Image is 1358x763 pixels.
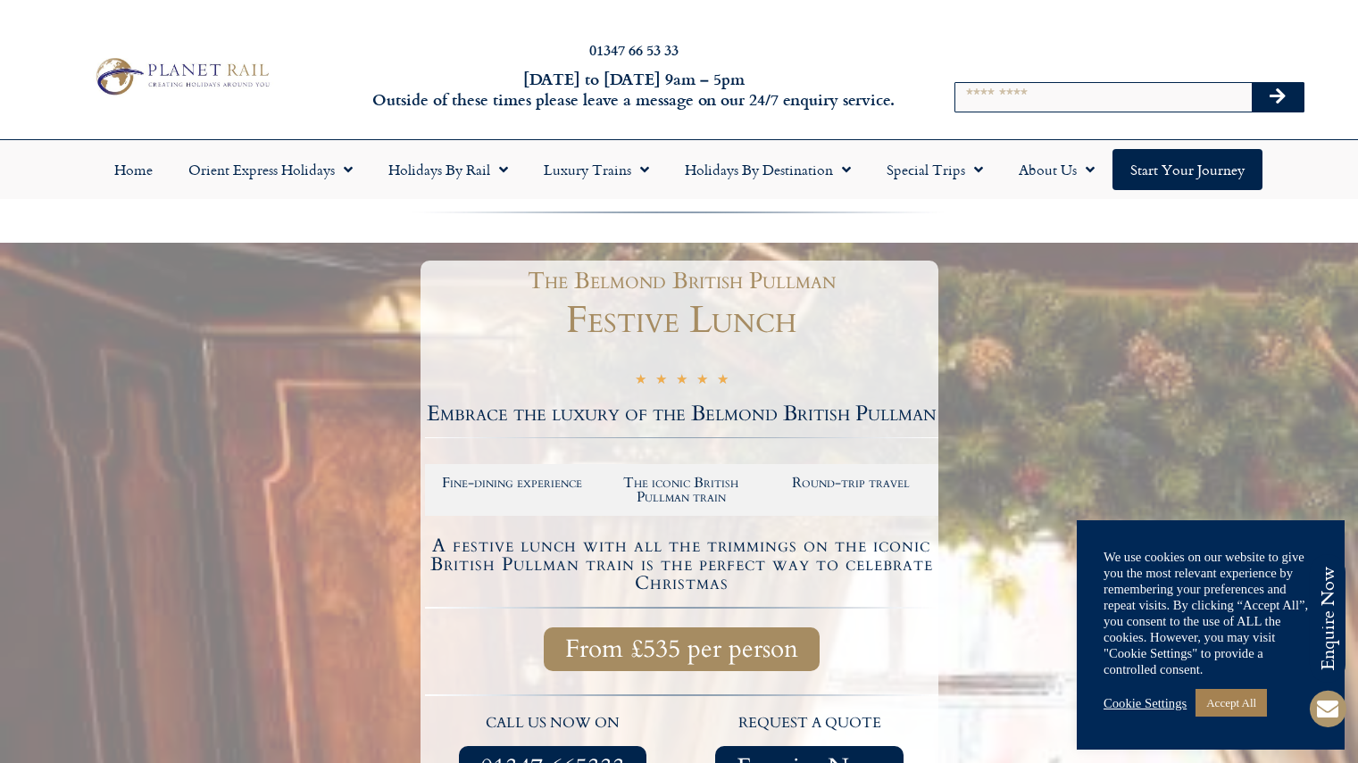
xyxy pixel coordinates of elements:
a: 01347 66 53 33 [589,39,679,60]
i: ★ [696,371,708,392]
i: ★ [655,371,667,392]
a: Home [96,149,171,190]
h2: Embrace the luxury of the Belmond British Pullman [425,403,938,425]
p: call us now on [434,712,673,735]
h2: The iconic British Pullman train [605,476,757,504]
p: request a quote [690,712,929,735]
h1: The Belmond British Pullman [434,270,929,293]
nav: Menu [9,149,1349,190]
a: Accept All [1196,689,1267,717]
h2: Round-trip travel [775,476,927,490]
a: Holidays by Rail [371,149,526,190]
div: We use cookies on our website to give you the most relevant experience by remembering your prefer... [1104,549,1318,677]
i: ★ [676,371,687,392]
span: From £535 per person [565,638,798,660]
a: Start your Journey [1112,149,1262,190]
h4: A festive lunch with all the trimmings on the iconic British Pullman train is the perfect way to ... [428,536,936,593]
div: 5/5 [635,369,729,392]
button: Search [1252,83,1304,112]
a: Luxury Trains [526,149,667,190]
i: ★ [635,371,646,392]
h6: [DATE] to [DATE] 9am – 5pm Outside of these times please leave a message on our 24/7 enquiry serv... [367,69,901,111]
a: Special Trips [869,149,1001,190]
a: From £535 per person [544,627,820,671]
a: Orient Express Holidays [171,149,371,190]
h2: Fine-dining experience [437,476,588,490]
a: Cookie Settings [1104,695,1187,711]
img: Planet Rail Train Holidays Logo [88,54,274,99]
a: Holidays by Destination [667,149,869,190]
h1: Festive Lunch [425,302,938,339]
i: ★ [717,371,729,392]
a: About Us [1001,149,1112,190]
